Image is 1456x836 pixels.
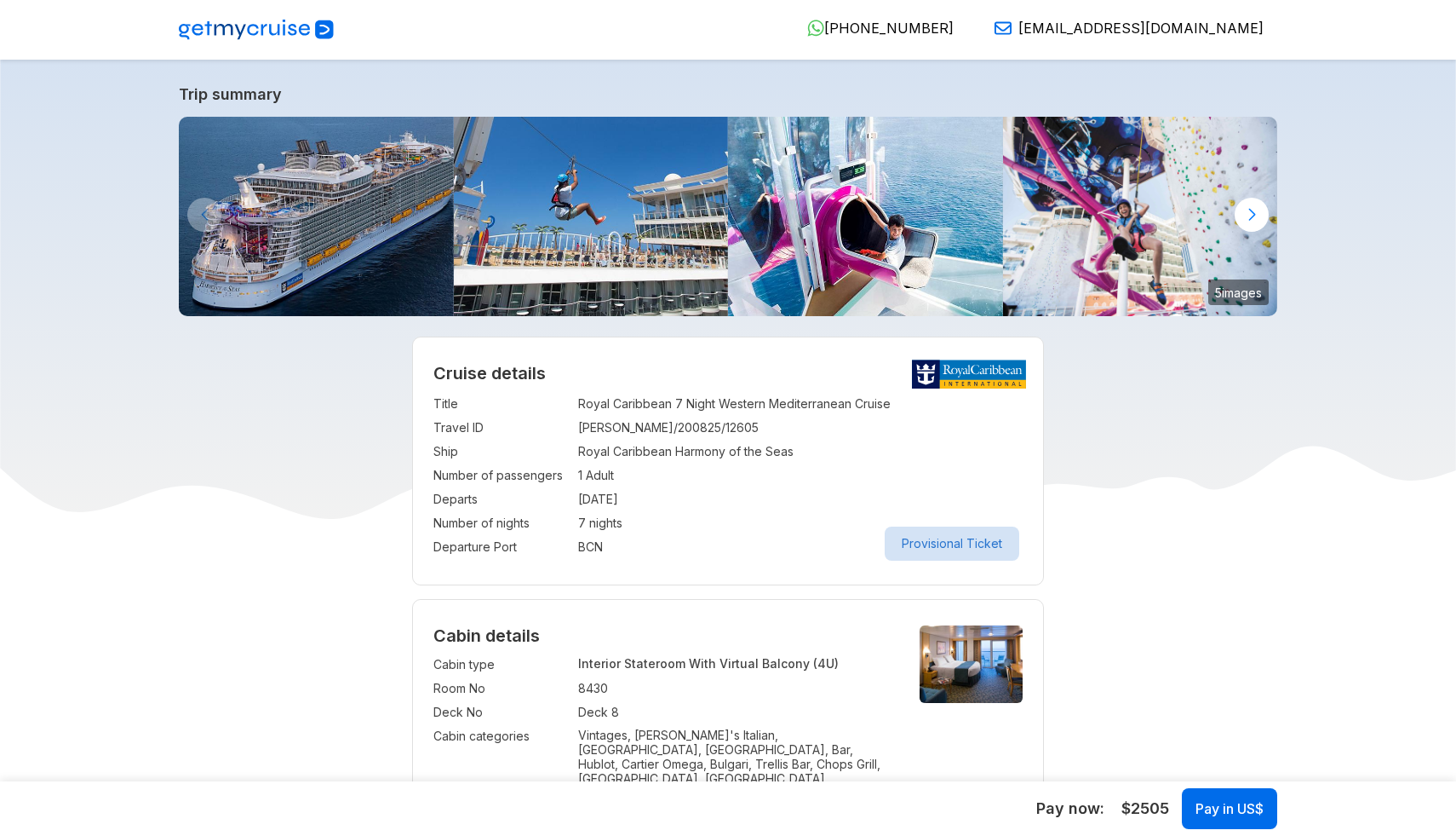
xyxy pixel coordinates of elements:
[433,653,570,677] td: Cabin type
[578,656,891,671] p: Interior Stateroom With Virtual Balcony
[570,724,578,804] td: :
[885,527,1019,561] button: Provisional Ticket
[570,392,578,416] td: :
[433,626,1023,646] h4: Cabin details
[728,117,1003,316] img: kid-starting-the-ultimate-abyss-slide-ride.jpg
[570,487,578,511] td: :
[433,511,570,535] td: Number of nights
[578,440,1023,464] td: Royal Caribbean Harmony of the Seas
[570,677,578,701] td: :
[578,677,891,701] td: 8430
[995,20,1012,37] img: Email
[578,487,1023,511] td: [DATE]
[454,117,729,316] img: zip-line-woman-day-activity-horizontal.jpg
[1018,20,1264,37] span: [EMAIL_ADDRESS][DOMAIN_NAME]
[570,416,578,440] td: :
[1036,799,1104,819] h5: Pay now:
[1208,280,1269,305] small: 5 images
[570,511,578,535] td: :
[433,464,570,487] td: Number of passengers
[578,701,891,724] td: Deck 8
[570,440,578,464] td: :
[824,20,954,37] span: [PHONE_NUMBER]
[1182,788,1277,829] button: Pay in US$
[570,653,578,677] td: :
[433,724,570,804] td: Cabin categories
[433,363,1023,383] h2: Cruise details
[433,392,570,416] td: Title
[1003,117,1278,316] img: harmony-rockwall-rock-climbing-girl.jpg
[578,392,1023,416] td: Royal Caribbean 7 Night Western Mediterranean Cruise
[433,416,570,440] td: Travel ID
[433,440,570,464] td: Ship
[578,511,1023,535] td: 7 nights
[794,20,954,37] a: [PHONE_NUMBER]
[433,535,570,559] td: Departure Port
[570,535,578,559] td: :
[179,85,1277,103] a: Trip summary
[807,20,824,37] img: WhatsApp
[570,464,578,487] td: :
[578,535,1023,559] td: BCN
[433,677,570,701] td: Room No
[813,656,839,671] span: (4U)
[578,728,891,800] p: Vintages, [PERSON_NAME]'s Italian, [GEOGRAPHIC_DATA], [GEOGRAPHIC_DATA], Bar, Hublot, Cartier Ome...
[578,464,1023,487] td: 1 Adult
[981,20,1264,37] a: [EMAIL_ADDRESS][DOMAIN_NAME]
[433,701,570,724] td: Deck No
[433,487,570,511] td: Departs
[578,416,1023,440] td: [PERSON_NAME]/200825/12605
[1121,798,1169,820] span: $ 2505
[570,701,578,724] td: :
[179,117,454,316] img: harmony-aerial-shot.jpg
